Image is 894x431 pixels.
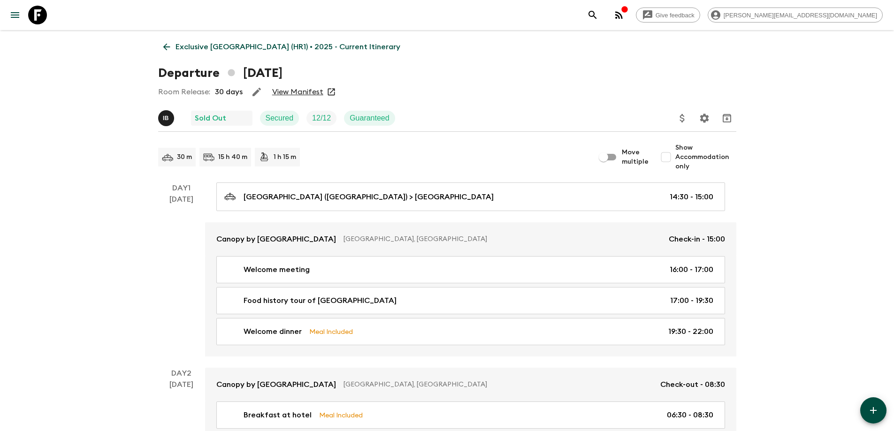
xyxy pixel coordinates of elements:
p: Day 1 [158,182,205,194]
span: Move multiple [622,148,649,166]
div: [DATE] [169,194,193,356]
a: View Manifest [272,87,323,97]
p: 14:30 - 15:00 [670,191,713,203]
button: Archive (Completed, Cancelled or Unsynced Departures only) [718,109,736,128]
a: Canopy by [GEOGRAPHIC_DATA][GEOGRAPHIC_DATA], [GEOGRAPHIC_DATA]Check-in - 15:00 [205,222,736,256]
button: menu [6,6,24,24]
span: Show Accommodation only [675,143,736,171]
span: Ivica Burić [158,113,176,121]
p: 19:30 - 22:00 [668,326,713,337]
a: Breakfast at hotelMeal Included06:30 - 08:30 [216,401,725,429]
button: Settings [695,109,714,128]
p: 1 h 15 m [274,152,296,162]
span: [PERSON_NAME][EMAIL_ADDRESS][DOMAIN_NAME] [718,12,882,19]
p: Welcome meeting [244,264,310,275]
p: [GEOGRAPHIC_DATA], [GEOGRAPHIC_DATA] [344,234,661,244]
p: Breakfast at hotel [244,409,312,421]
p: Food history tour of [GEOGRAPHIC_DATA] [244,295,397,306]
a: Exclusive [GEOGRAPHIC_DATA] (HR1) • 2025 - Current Itinerary [158,38,405,56]
p: 30 m [177,152,192,162]
p: 15 h 40 m [218,152,247,162]
a: [GEOGRAPHIC_DATA] ([GEOGRAPHIC_DATA]) > [GEOGRAPHIC_DATA]14:30 - 15:00 [216,182,725,211]
button: IB [158,110,176,126]
p: 12 / 12 [312,113,331,124]
p: 16:00 - 17:00 [670,264,713,275]
span: Give feedback [650,12,700,19]
p: 06:30 - 08:30 [667,409,713,421]
h1: Departure [DATE] [158,64,283,83]
div: Trip Fill [306,111,336,126]
button: Update Price, Early Bird Discount and Costs [673,109,692,128]
p: 17:00 - 19:30 [670,295,713,306]
p: Check-out - 08:30 [660,379,725,390]
div: [PERSON_NAME][EMAIL_ADDRESS][DOMAIN_NAME] [708,8,883,23]
p: [GEOGRAPHIC_DATA], [GEOGRAPHIC_DATA] [344,380,653,389]
p: Welcome dinner [244,326,302,337]
a: Canopy by [GEOGRAPHIC_DATA][GEOGRAPHIC_DATA], [GEOGRAPHIC_DATA]Check-out - 08:30 [205,368,736,401]
a: Give feedback [636,8,700,23]
p: 30 days [215,86,243,98]
a: Welcome dinnerMeal Included19:30 - 22:00 [216,318,725,345]
p: [GEOGRAPHIC_DATA] ([GEOGRAPHIC_DATA]) > [GEOGRAPHIC_DATA] [244,191,494,203]
p: Guaranteed [350,113,390,124]
p: Canopy by [GEOGRAPHIC_DATA] [216,379,336,390]
div: Secured [260,111,299,126]
p: Meal Included [309,326,353,337]
p: Sold Out [195,113,226,124]
button: search adventures [583,6,602,24]
p: Exclusive [GEOGRAPHIC_DATA] (HR1) • 2025 - Current Itinerary [176,41,400,53]
p: Meal Included [319,410,363,420]
p: Canopy by [GEOGRAPHIC_DATA] [216,234,336,245]
p: Check-in - 15:00 [669,234,725,245]
p: Room Release: [158,86,210,98]
a: Welcome meeting16:00 - 17:00 [216,256,725,283]
p: Day 2 [158,368,205,379]
a: Food history tour of [GEOGRAPHIC_DATA]17:00 - 19:30 [216,287,725,314]
p: I B [163,114,169,122]
p: Secured [266,113,294,124]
